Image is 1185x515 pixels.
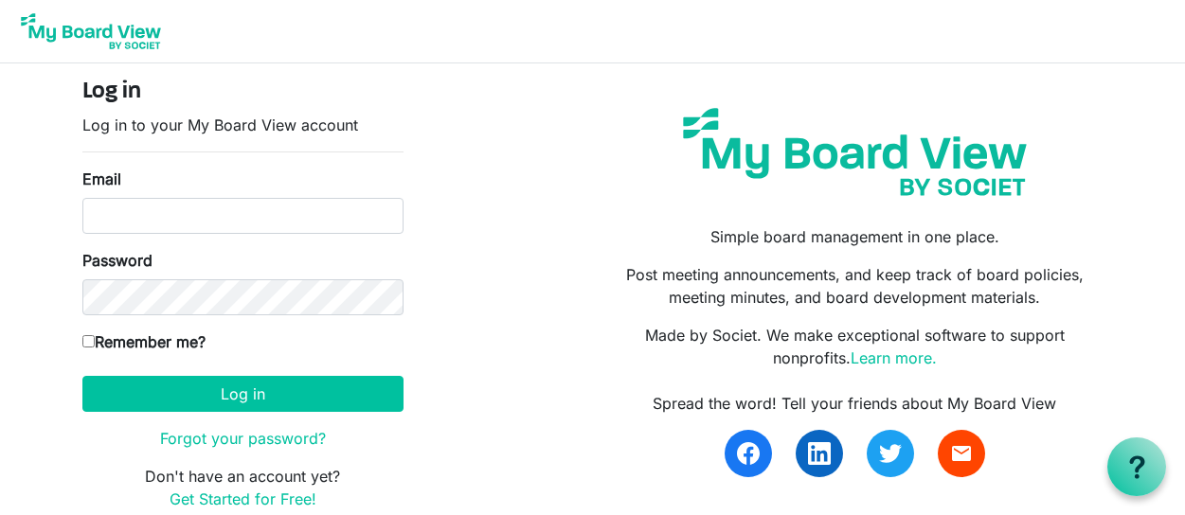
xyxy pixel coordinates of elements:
p: Made by Societ. We make exceptional software to support nonprofits. [606,324,1103,369]
p: Log in to your My Board View account [82,114,404,136]
label: Password [82,249,153,272]
a: Forgot your password? [160,429,326,448]
p: Simple board management in one place. [606,225,1103,248]
p: Don't have an account yet? [82,465,404,510]
input: Remember me? [82,335,95,347]
a: Get Started for Free! [170,489,316,508]
h4: Log in [82,79,404,106]
label: Email [82,168,121,190]
img: facebook.svg [737,442,760,465]
p: Post meeting announcements, and keep track of board policies, meeting minutes, and board developm... [606,263,1103,309]
a: email [938,430,985,477]
img: twitter.svg [879,442,902,465]
img: My Board View Logo [15,8,167,55]
label: Remember me? [82,330,206,353]
img: linkedin.svg [808,442,831,465]
img: my-board-view-societ.svg [669,94,1041,210]
button: Log in [82,376,404,412]
div: Spread the word! Tell your friends about My Board View [606,392,1103,415]
a: Learn more. [851,348,937,367]
span: email [950,442,973,465]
